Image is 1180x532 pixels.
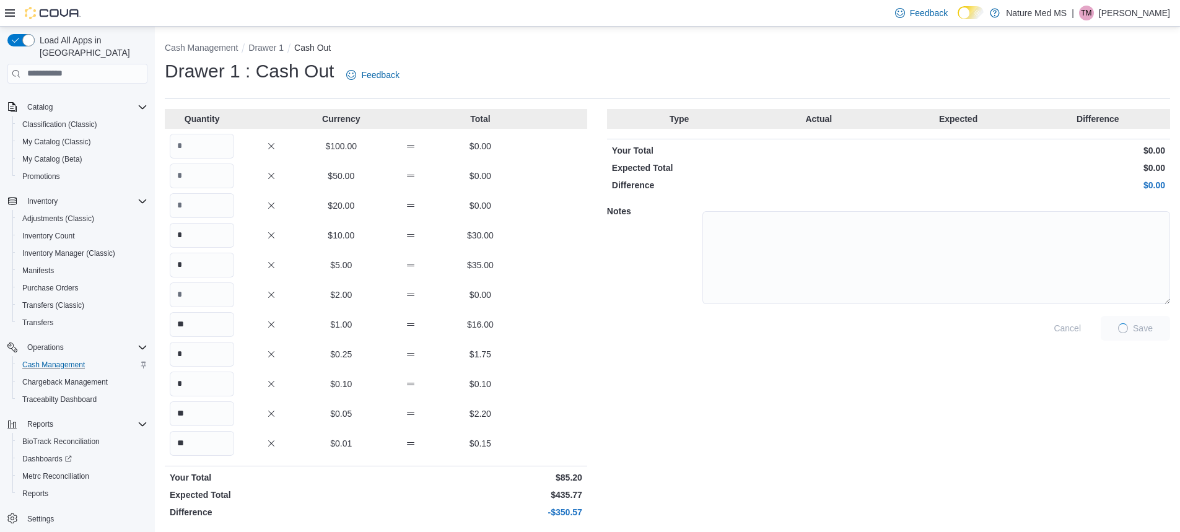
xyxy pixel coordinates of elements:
button: Cancel [1049,316,1086,341]
span: Transfers (Classic) [22,300,84,310]
p: $0.00 [891,162,1165,174]
p: | [1072,6,1074,20]
button: Classification (Classic) [12,116,152,133]
span: Transfers [17,315,147,330]
input: Quantity [170,312,234,337]
span: Dashboards [22,454,72,464]
p: $30.00 [448,229,512,242]
a: Metrc Reconciliation [17,469,94,484]
p: $2.00 [309,289,374,301]
a: Transfers [17,315,58,330]
p: $50.00 [309,170,374,182]
a: Transfers (Classic) [17,298,89,313]
p: $2.20 [448,408,512,420]
p: $10.00 [309,229,374,242]
span: Feedback [361,69,399,81]
span: TM [1081,6,1091,20]
span: Inventory Count [22,231,75,241]
button: Inventory Manager (Classic) [12,245,152,262]
nav: An example of EuiBreadcrumbs [165,41,1170,56]
input: Quantity [170,223,234,248]
button: Inventory [22,194,63,209]
span: Adjustments (Classic) [22,214,94,224]
p: Your Total [612,144,886,157]
button: Transfers (Classic) [12,297,152,314]
button: My Catalog (Classic) [12,133,152,150]
p: $100.00 [309,140,374,152]
button: Cash Out [294,43,331,53]
span: My Catalog (Beta) [17,152,147,167]
p: $0.00 [448,140,512,152]
input: Quantity [170,164,234,188]
span: Reports [22,417,147,432]
span: Operations [27,342,64,352]
span: Purchase Orders [22,283,79,293]
span: Inventory Count [17,229,147,243]
p: Expected [891,113,1025,125]
a: Classification (Classic) [17,117,102,132]
span: BioTrack Reconciliation [22,437,100,447]
a: Reports [17,486,53,501]
span: Operations [22,340,147,355]
span: Manifests [22,266,54,276]
a: Manifests [17,263,59,278]
button: Operations [22,340,69,355]
button: My Catalog (Beta) [12,150,152,168]
p: $1.75 [448,348,512,360]
button: Chargeback Management [12,373,152,391]
span: Cash Management [22,360,85,370]
span: My Catalog (Beta) [22,154,82,164]
p: $435.77 [378,489,582,501]
a: Promotions [17,169,65,184]
button: Reports [12,485,152,502]
span: Traceabilty Dashboard [17,392,147,407]
span: Cancel [1054,322,1081,334]
button: Operations [2,339,152,356]
p: Difference [612,179,886,191]
button: Cash Management [165,43,238,53]
button: Inventory [2,193,152,210]
span: Reports [27,419,53,429]
a: Feedback [890,1,953,25]
p: $85.20 [378,471,582,484]
span: Settings [22,511,147,526]
p: $1.00 [309,318,374,331]
button: BioTrack Reconciliation [12,433,152,450]
p: [PERSON_NAME] [1099,6,1170,20]
button: Adjustments (Classic) [12,210,152,227]
span: Chargeback Management [17,375,147,390]
input: Quantity [170,342,234,367]
p: $35.00 [448,259,512,271]
button: Cash Management [12,356,152,373]
input: Quantity [170,253,234,277]
span: Inventory [27,196,58,206]
p: $0.10 [309,378,374,390]
span: Transfers (Classic) [17,298,147,313]
input: Quantity [170,193,234,218]
button: Reports [22,417,58,432]
p: $5.00 [309,259,374,271]
p: Currency [309,113,374,125]
input: Quantity [170,282,234,307]
p: Type [612,113,746,125]
p: $0.00 [891,179,1165,191]
p: Difference [1031,113,1165,125]
span: My Catalog (Classic) [22,137,91,147]
p: Expected Total [170,489,374,501]
span: Inventory Manager (Classic) [22,248,115,258]
a: Chargeback Management [17,375,113,390]
a: Dashboards [17,451,77,466]
span: Purchase Orders [17,281,147,295]
button: LoadingSave [1101,316,1170,341]
button: Drawer 1 [248,43,284,53]
span: Metrc Reconciliation [22,471,89,481]
a: BioTrack Reconciliation [17,434,105,449]
button: Purchase Orders [12,279,152,297]
span: Loading [1116,321,1130,336]
a: Adjustments (Classic) [17,211,99,226]
h1: Drawer 1 : Cash Out [165,59,334,84]
span: Inventory [22,194,147,209]
a: Feedback [341,63,404,87]
span: My Catalog (Classic) [17,134,147,149]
